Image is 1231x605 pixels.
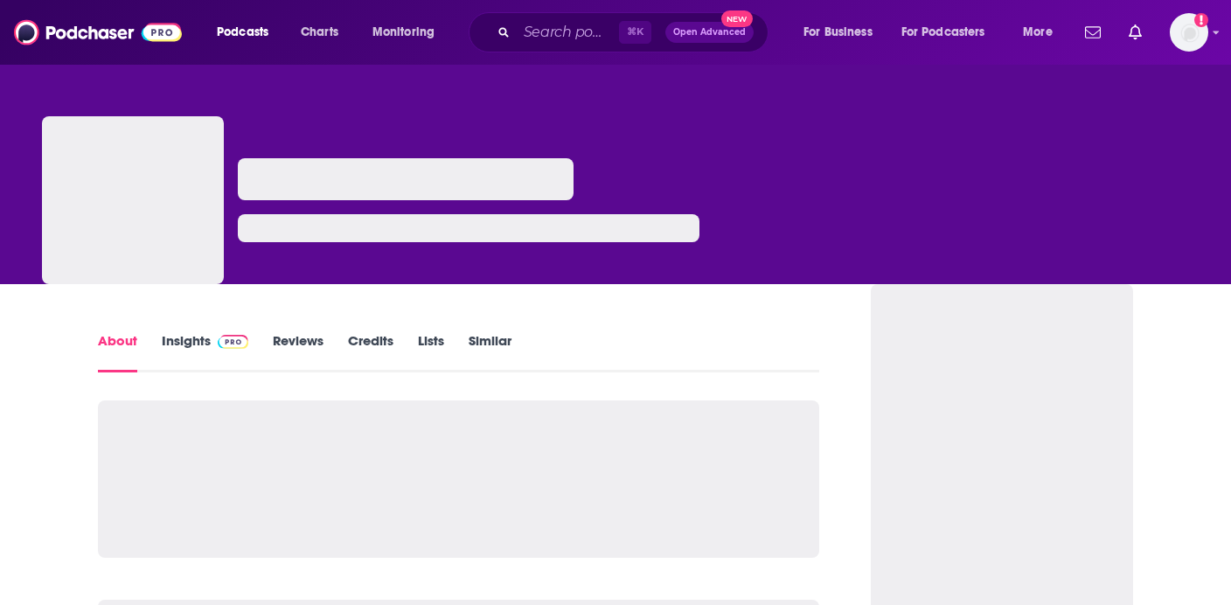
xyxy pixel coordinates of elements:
[619,21,651,44] span: ⌘ K
[372,20,435,45] span: Monitoring
[1170,13,1208,52] img: User Profile
[890,18,1011,46] button: open menu
[418,332,444,372] a: Lists
[1078,17,1108,47] a: Show notifications dropdown
[289,18,349,46] a: Charts
[791,18,894,46] button: open menu
[673,28,746,37] span: Open Advanced
[1023,20,1053,45] span: More
[1194,13,1208,27] svg: Add a profile image
[360,18,457,46] button: open menu
[469,332,511,372] a: Similar
[301,20,338,45] span: Charts
[665,22,754,43] button: Open AdvancedNew
[1122,17,1149,47] a: Show notifications dropdown
[721,10,753,27] span: New
[217,20,268,45] span: Podcasts
[14,16,182,49] img: Podchaser - Follow, Share and Rate Podcasts
[162,332,248,372] a: InsightsPodchaser Pro
[273,332,323,372] a: Reviews
[517,18,619,46] input: Search podcasts, credits, & more...
[901,20,985,45] span: For Podcasters
[218,335,248,349] img: Podchaser Pro
[485,12,785,52] div: Search podcasts, credits, & more...
[803,20,873,45] span: For Business
[1170,13,1208,52] button: Show profile menu
[1170,13,1208,52] span: Logged in as antonettefrontgate
[205,18,291,46] button: open menu
[1011,18,1075,46] button: open menu
[98,332,137,372] a: About
[348,332,393,372] a: Credits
